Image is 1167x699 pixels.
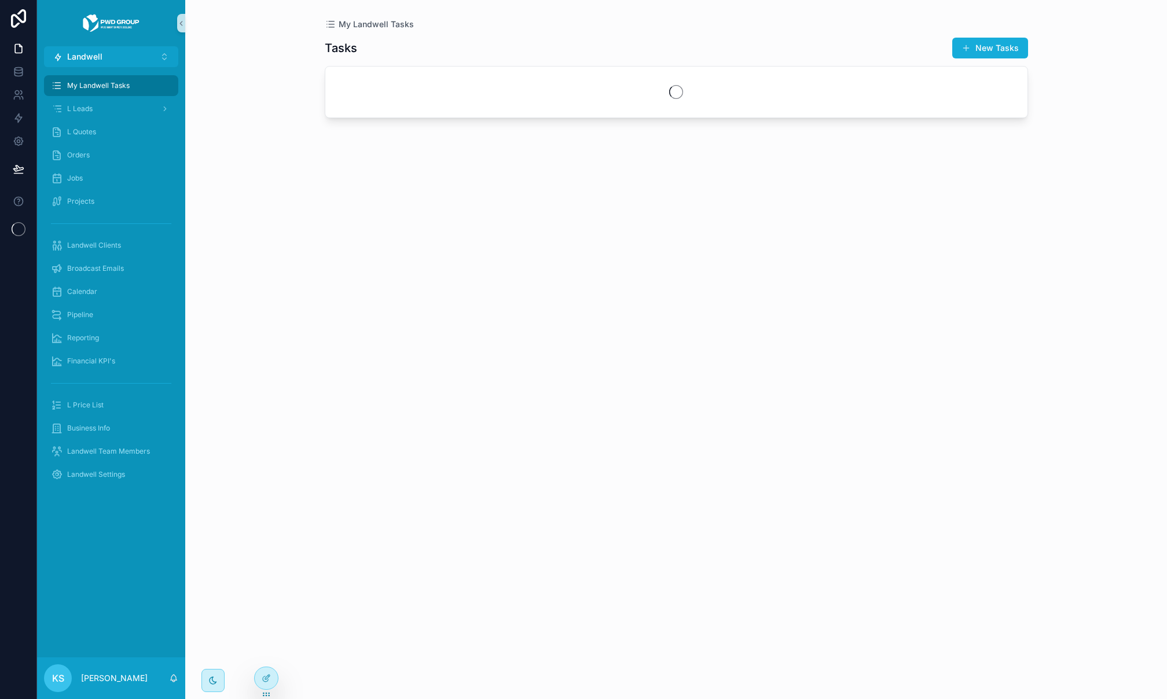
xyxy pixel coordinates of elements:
span: My Landwell Tasks [67,81,130,90]
h1: Tasks [325,40,357,56]
span: Landwell [67,51,102,62]
span: L Price List [67,400,104,410]
a: Orders [44,145,178,165]
span: KS [52,671,64,685]
a: My Landwell Tasks [44,75,178,96]
a: Reporting [44,328,178,348]
span: My Landwell Tasks [339,19,414,30]
a: Broadcast Emails [44,258,178,279]
a: Pipeline [44,304,178,325]
span: L Leads [67,104,93,113]
div: scrollable content [37,67,185,500]
a: Landwell Team Members [44,441,178,462]
span: Reporting [67,333,99,343]
span: Financial KPI's [67,356,115,366]
img: App logo [82,14,140,32]
a: Financial KPI's [44,351,178,371]
a: My Landwell Tasks [325,19,414,30]
span: Orders [67,150,90,160]
span: Landwell Clients [67,241,121,250]
span: Projects [67,197,94,206]
a: L Price List [44,395,178,415]
button: New Tasks [952,38,1028,58]
a: Projects [44,191,178,212]
a: Landwell Clients [44,235,178,256]
span: L Quotes [67,127,96,137]
p: [PERSON_NAME] [81,672,148,684]
span: Calendar [67,287,97,296]
a: Landwell Settings [44,464,178,485]
span: Jobs [67,174,83,183]
a: Jobs [44,168,178,189]
a: L Quotes [44,122,178,142]
a: Business Info [44,418,178,439]
a: L Leads [44,98,178,119]
button: Select Button [44,46,178,67]
span: Business Info [67,424,110,433]
a: Calendar [44,281,178,302]
span: Pipeline [67,310,93,319]
span: Broadcast Emails [67,264,124,273]
span: Landwell Team Members [67,447,150,456]
span: Landwell Settings [67,470,125,479]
